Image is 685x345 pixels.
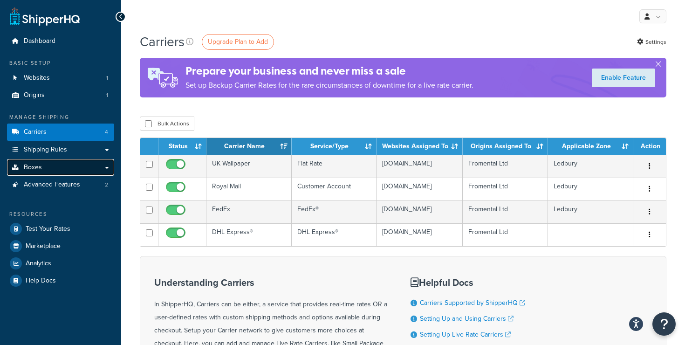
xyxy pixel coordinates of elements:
img: ad-rules-rateshop-fe6ec290ccb7230408bd80ed9643f0289d75e0ffd9eb532fc0e269fcd187b520.png [140,58,185,97]
td: Fromental Ltd [463,178,548,200]
a: Carriers Supported by ShipperHQ [420,298,525,308]
td: Customer Account [292,178,377,200]
span: Origins [24,91,45,99]
span: 2 [105,181,108,189]
div: Manage Shipping [7,113,114,121]
td: Royal Mail [206,178,292,200]
li: Carriers [7,124,114,141]
a: Analytics [7,255,114,272]
h3: Understanding Carriers [154,277,387,288]
p: Set up Backup Carrier Rates for the rare circumstances of downtime for a live rate carrier. [185,79,473,92]
td: Fromental Ltd [463,223,548,246]
a: Marketplace [7,238,114,255]
th: Action [633,138,666,155]
a: Advanced Features 2 [7,176,114,193]
span: Analytics [26,260,51,268]
span: Shipping Rules [24,146,67,154]
span: Websites [24,74,50,82]
a: Settings [637,35,666,48]
span: Dashboard [24,37,55,45]
th: Applicable Zone: activate to sort column ascending [548,138,633,155]
a: Setting Up Live Rate Carriers [420,330,511,339]
span: Carriers [24,128,47,136]
a: Upgrade Plan to Add [202,34,274,50]
th: Websites Assigned To: activate to sort column ascending [377,138,463,155]
span: Marketplace [26,242,61,250]
td: Ledbury [548,155,633,178]
th: Status: activate to sort column ascending [158,138,206,155]
h3: Helpful Docs [411,277,532,288]
th: Origins Assigned To: activate to sort column ascending [463,138,548,155]
span: Help Docs [26,277,56,285]
td: Fromental Ltd [463,200,548,223]
a: Carriers 4 [7,124,114,141]
h1: Carriers [140,33,185,51]
span: 1 [106,91,108,99]
span: 4 [105,128,108,136]
a: Enable Feature [592,69,655,87]
td: DHL Express® [206,223,292,246]
td: [DOMAIN_NAME] [377,223,463,246]
div: Basic Setup [7,59,114,67]
a: Boxes [7,159,114,176]
button: Open Resource Center [652,312,676,336]
td: [DOMAIN_NAME] [377,178,463,200]
th: Service/Type: activate to sort column ascending [292,138,377,155]
span: Test Your Rates [26,225,70,233]
li: Advanced Features [7,176,114,193]
div: Resources [7,210,114,218]
span: Boxes [24,164,42,172]
span: 1 [106,74,108,82]
a: Test Your Rates [7,221,114,237]
td: DHL Express® [292,223,377,246]
a: Dashboard [7,33,114,50]
a: Help Docs [7,272,114,289]
td: FedEx [206,200,292,223]
td: Ledbury [548,178,633,200]
li: Origins [7,87,114,104]
a: Websites 1 [7,69,114,87]
h4: Prepare your business and never miss a sale [185,63,473,79]
a: ShipperHQ Home [10,7,80,26]
td: Flat Rate [292,155,377,178]
th: Carrier Name: activate to sort column ascending [206,138,292,155]
li: Websites [7,69,114,87]
td: UK Wallpaper [206,155,292,178]
span: Advanced Features [24,181,80,189]
span: Upgrade Plan to Add [208,37,268,47]
td: Ledbury [548,200,633,223]
td: [DOMAIN_NAME] [377,155,463,178]
td: [DOMAIN_NAME] [377,200,463,223]
a: Shipping Rules [7,141,114,159]
td: Fromental Ltd [463,155,548,178]
button: Bulk Actions [140,117,194,131]
a: Setting Up and Using Carriers [420,314,514,324]
a: Origins 1 [7,87,114,104]
td: FedEx® [292,200,377,223]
